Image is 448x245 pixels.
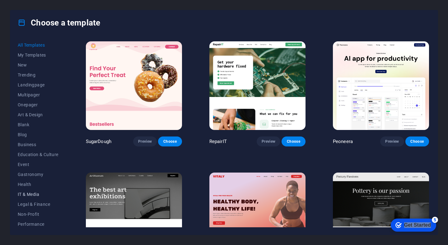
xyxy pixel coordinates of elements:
button: Preview [133,136,157,146]
img: Peoneera [333,41,429,130]
img: RepairIT [209,41,306,130]
button: My Templates [18,50,58,60]
span: Art & Design [18,112,58,117]
span: Business [18,142,58,147]
button: All Templates [18,40,58,50]
span: My Templates [18,53,58,58]
button: Preview [380,136,404,146]
span: Choose [410,139,424,144]
span: Landingpage [18,82,58,87]
div: Get Started 5 items remaining, 0% complete [5,3,50,16]
button: Event [18,159,58,169]
span: Health [18,182,58,187]
p: RepairIT [209,138,227,145]
button: Landingpage [18,80,58,90]
button: Gastronomy [18,169,58,179]
button: Trending [18,70,58,80]
button: Health [18,179,58,189]
span: Legal & Finance [18,202,58,207]
span: Performance [18,222,58,227]
button: New [18,60,58,70]
span: All Templates [18,43,58,48]
button: Art & Design [18,110,58,120]
p: SugarDough [86,138,111,145]
span: Non-Profit [18,212,58,217]
button: Preview [257,136,280,146]
img: SugarDough [86,41,182,130]
div: Get Started [18,7,45,12]
button: Legal & Finance [18,199,58,209]
div: 5 [46,1,52,7]
button: Choose [282,136,305,146]
span: Gastronomy [18,172,58,177]
button: Non-Profit [18,209,58,219]
span: Choose [163,139,177,144]
button: Blank [18,120,58,130]
span: Event [18,162,58,167]
p: Peoneera [333,138,353,145]
h4: Choose a template [18,18,100,28]
button: Blog [18,130,58,140]
button: Onepager [18,100,58,110]
span: Trending [18,72,58,77]
button: IT & Media [18,189,58,199]
span: Onepager [18,102,58,107]
button: Choose [158,136,182,146]
button: Choose [405,136,429,146]
span: New [18,62,58,67]
button: Performance [18,219,58,229]
button: Multipager [18,90,58,100]
span: Preview [385,139,399,144]
span: IT & Media [18,192,58,197]
span: Blank [18,122,58,127]
span: Education & Culture [18,152,58,157]
span: Blog [18,132,58,137]
span: Multipager [18,92,58,97]
span: Choose [287,139,300,144]
span: Preview [138,139,152,144]
button: Education & Culture [18,150,58,159]
button: Business [18,140,58,150]
span: Preview [262,139,275,144]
